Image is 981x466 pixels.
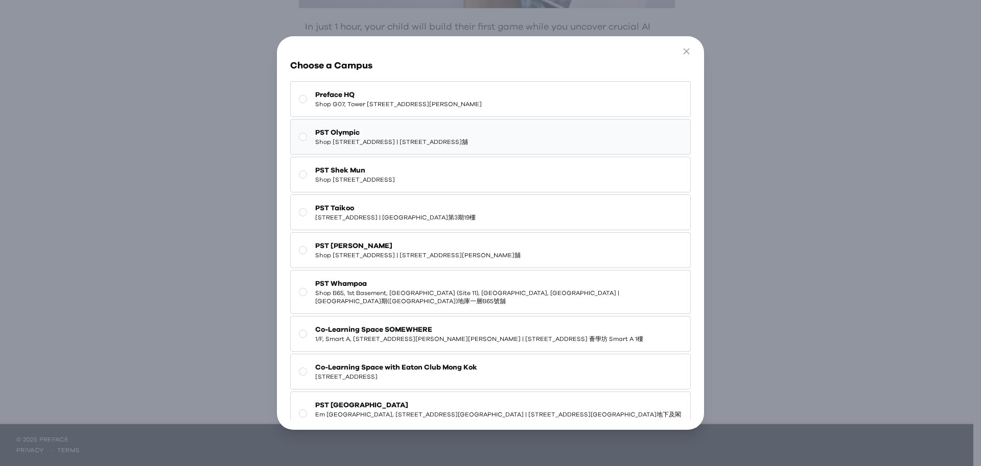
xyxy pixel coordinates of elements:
button: Co-Learning Space with Eaton Club Mong Kok[STREET_ADDRESS] [290,354,690,389]
button: PST [PERSON_NAME]Shop [STREET_ADDRESS] | [STREET_ADDRESS][PERSON_NAME]舖 [290,232,690,268]
span: PST [GEOGRAPHIC_DATA] [315,400,682,410]
span: Co-Learning Space with Eaton Club Mong Kok [315,362,477,373]
button: Preface HQShop G07, Tower [STREET_ADDRESS][PERSON_NAME] [290,81,690,117]
button: PST OlympicShop [STREET_ADDRESS] | [STREET_ADDRESS]舖 [290,119,690,155]
span: [STREET_ADDRESS] | [GEOGRAPHIC_DATA]第3期19樓 [315,213,476,222]
span: [STREET_ADDRESS] [315,373,477,381]
button: PST WhampoaShop B65, 1st Basement, [GEOGRAPHIC_DATA] (Site 11), [GEOGRAPHIC_DATA], [GEOGRAPHIC_DA... [290,270,690,314]
span: Em [GEOGRAPHIC_DATA], [STREET_ADDRESS][GEOGRAPHIC_DATA] | [STREET_ADDRESS][GEOGRAPHIC_DATA]地下及閣樓S座 [315,410,682,427]
span: PST Olympic [315,128,468,138]
h3: Choose a Campus [290,59,690,73]
button: PST Taikoo[STREET_ADDRESS] | [GEOGRAPHIC_DATA]第3期19樓 [290,194,690,230]
span: Preface HQ [315,90,482,100]
span: Shop G07, Tower [STREET_ADDRESS][PERSON_NAME] [315,100,482,108]
span: Shop [STREET_ADDRESS] | [STREET_ADDRESS]舖 [315,138,468,146]
span: Co-Learning Space SOMEWHERE [315,325,643,335]
span: Shop [STREET_ADDRESS] | [STREET_ADDRESS][PERSON_NAME]舖 [315,251,521,259]
span: Shop B65, 1st Basement, [GEOGRAPHIC_DATA] (Site 11), [GEOGRAPHIC_DATA], [GEOGRAPHIC_DATA] | [GEOG... [315,289,682,305]
span: PST Shek Mun [315,165,395,176]
button: PST Shek MunShop [STREET_ADDRESS] [290,157,690,192]
span: PST [PERSON_NAME] [315,241,521,251]
span: 1/F, Smart A, [STREET_ADDRESS][PERSON_NAME][PERSON_NAME] | [STREET_ADDRESS] 薈學坊 Smart A 1樓 [315,335,643,343]
button: Co-Learning Space SOMEWHERE1/F, Smart A, [STREET_ADDRESS][PERSON_NAME][PERSON_NAME] | [STREET_ADD... [290,316,690,352]
span: Shop [STREET_ADDRESS] [315,176,395,184]
span: PST Taikoo [315,203,476,213]
button: PST [GEOGRAPHIC_DATA]Em [GEOGRAPHIC_DATA], [STREET_ADDRESS][GEOGRAPHIC_DATA] | [STREET_ADDRESS][G... [290,391,690,435]
span: PST Whampoa [315,279,682,289]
